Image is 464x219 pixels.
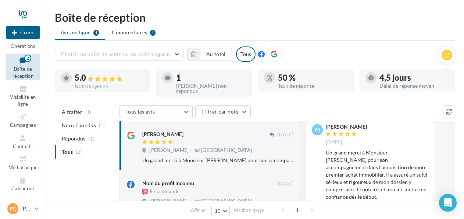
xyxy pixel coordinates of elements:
span: (1) [88,136,94,142]
button: Créer [6,26,40,39]
span: Tous les avis [125,108,155,115]
span: Non répondus [62,122,96,129]
span: [DATE] [277,181,293,187]
div: [PERSON_NAME] [142,131,183,138]
span: Commentaires [112,29,147,36]
span: Contacts [13,143,33,149]
div: Note moyenne [75,84,144,89]
span: [DATE] [326,139,342,146]
button: Au total [200,48,232,60]
div: 5.0 [75,74,144,82]
button: Filtrer par note [195,105,251,118]
div: Délai de réponse moyen [379,83,449,88]
div: Un grand merci à Monsieur [PERSON_NAME] pour son accompagnement dans l’acquisition de mon premier... [142,157,293,164]
span: A traiter [62,108,82,116]
span: Opérations [11,43,35,49]
a: Médiathèque [6,154,40,172]
button: Tous les avis [119,105,193,118]
div: 50 % [278,74,348,82]
span: Médiathèque [8,164,38,170]
a: Visibilité en ligne [6,83,40,108]
div: 1 [176,74,246,82]
span: Calendrier [11,186,35,192]
button: 10 [211,206,230,216]
div: Nouvelle campagne [6,26,40,39]
img: recommended.png [142,189,148,195]
a: PC [PERSON_NAME] [6,202,40,216]
div: [PERSON_NAME] [326,124,367,129]
span: M [315,126,320,133]
div: Nom du profil inconnu [142,180,194,187]
span: résultats/page [234,207,264,214]
span: Boîte de réception [13,66,33,79]
span: (1) [85,109,92,115]
a: Contacts [6,133,40,151]
a: Boîte de réception2 [6,54,40,81]
span: Choisir un point de vente ou un code magasin [61,51,170,57]
div: Tous [236,46,256,62]
span: 10 [215,208,221,214]
span: [PERSON_NAME] - iad [GEOGRAPHIC_DATA] [149,198,252,205]
div: Taux de réponse [278,83,348,88]
span: 1 [292,204,303,216]
button: Au total [188,48,232,60]
span: PC [10,205,16,212]
div: Open Intercom Messenger [439,194,457,212]
a: Calendrier [6,175,40,193]
button: Choisir un point de vente ou un code magasin [55,48,183,60]
div: Boîte de réception [55,12,455,23]
div: 4,5 jours [379,74,449,82]
div: Un grand merci à Monsieur [PERSON_NAME] pour son accompagnement dans l’acquisition de mon premier... [326,149,429,201]
span: [DATE] [277,132,293,138]
div: [PERSON_NAME] non répondus [176,83,246,94]
span: Campagnes [10,122,36,128]
div: 1 [150,30,156,36]
p: [PERSON_NAME] [21,205,32,212]
div: 2 [24,55,31,62]
a: Campagnes [6,111,40,129]
span: Répondus [62,135,86,142]
span: Afficher [191,207,207,214]
span: [PERSON_NAME] - iad [GEOGRAPHIC_DATA] [149,147,252,154]
span: Visibilité en ligne [10,94,36,107]
span: (1) [99,122,105,128]
div: Recommande [142,188,179,196]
